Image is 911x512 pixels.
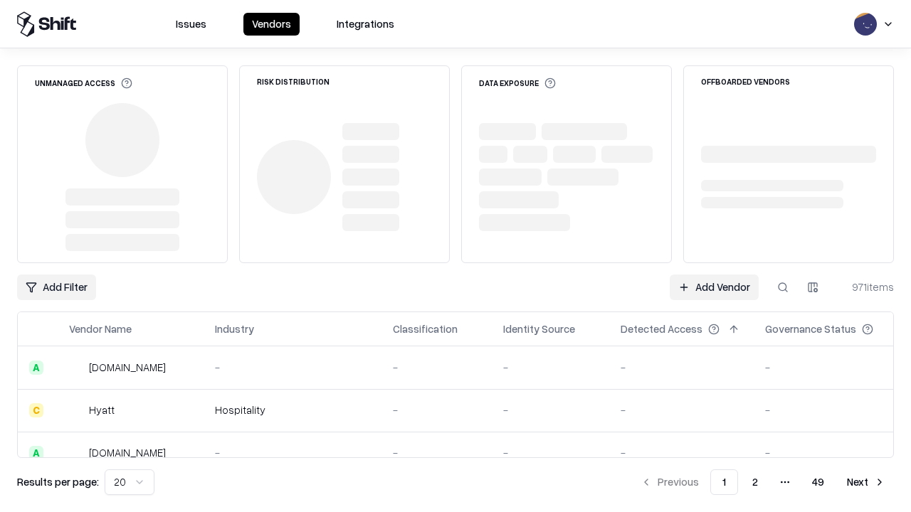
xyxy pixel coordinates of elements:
div: - [621,445,742,460]
div: [DOMAIN_NAME] [89,445,166,460]
button: Add Filter [17,274,96,300]
div: - [215,360,370,375]
div: A [29,361,43,375]
p: Results per page: [17,474,99,489]
button: Integrations [328,13,403,36]
button: 2 [741,469,769,495]
div: - [621,360,742,375]
div: [DOMAIN_NAME] [89,360,166,375]
button: 1 [710,469,738,495]
img: intrado.com [69,361,83,375]
div: - [393,402,480,417]
div: - [215,445,370,460]
button: Next [838,469,894,495]
div: Unmanaged Access [35,78,132,89]
div: - [503,445,598,460]
div: Data Exposure [479,78,556,89]
div: - [503,360,598,375]
button: 49 [801,469,836,495]
div: C [29,403,43,417]
div: Risk Distribution [257,78,330,85]
div: - [765,402,896,417]
img: primesec.co.il [69,446,83,460]
div: - [621,402,742,417]
a: Add Vendor [670,274,759,300]
div: Hyatt [89,402,115,417]
div: A [29,446,43,460]
div: Identity Source [503,321,575,336]
div: - [393,445,480,460]
div: Governance Status [765,321,856,336]
div: - [393,360,480,375]
div: - [765,360,896,375]
div: Offboarded Vendors [701,78,790,85]
div: - [503,402,598,417]
div: Detected Access [621,321,702,336]
div: Industry [215,321,254,336]
div: Hospitality [215,402,370,417]
div: - [765,445,896,460]
div: 971 items [837,279,894,294]
nav: pagination [632,469,894,495]
button: Issues [167,13,215,36]
img: Hyatt [69,403,83,417]
div: Classification [393,321,458,336]
div: Vendor Name [69,321,132,336]
button: Vendors [243,13,300,36]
